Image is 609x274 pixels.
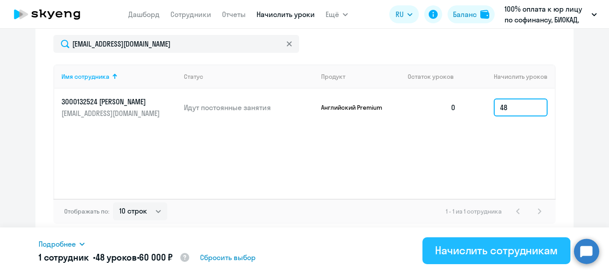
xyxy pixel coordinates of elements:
[463,64,555,89] th: Начислить уроков
[222,10,246,19] a: Отчеты
[505,4,588,25] p: 100% оплата к юр лицу по софинансу, БИОКАД, АО
[139,252,173,263] span: 60 000 ₽
[61,97,177,118] a: 3000132524 [PERSON_NAME][EMAIL_ADDRESS][DOMAIN_NAME]
[422,237,570,264] button: Начислить сотрудникам
[389,5,419,23] button: RU
[500,4,601,25] button: 100% оплата к юр лицу по софинансу, БИОКАД, АО
[446,207,502,215] span: 1 - 1 из 1 сотрудника
[321,73,345,81] div: Продукт
[53,35,299,53] input: Поиск по имени, email, продукту или статусу
[61,108,162,118] p: [EMAIL_ADDRESS][DOMAIN_NAME]
[453,9,477,20] div: Баланс
[128,10,160,19] a: Дашборд
[480,10,489,19] img: balance
[326,9,339,20] span: Ещё
[400,89,463,126] td: 0
[39,251,190,265] h5: 1 сотрудник • •
[96,252,137,263] span: 48 уроков
[61,97,162,107] p: 3000132524 [PERSON_NAME]
[448,5,495,23] button: Балансbalance
[64,207,109,215] span: Отображать по:
[321,103,388,111] p: Английский Premium
[396,9,404,20] span: RU
[184,103,314,112] p: Идут постоянные занятия
[200,252,256,263] span: Сбросить выбор
[170,10,211,19] a: Сотрудники
[408,73,454,81] span: Остаток уроков
[184,73,314,81] div: Статус
[321,73,401,81] div: Продукт
[39,239,76,249] span: Подробнее
[435,243,558,257] div: Начислить сотрудникам
[61,73,109,81] div: Имя сотрудника
[184,73,203,81] div: Статус
[257,10,315,19] a: Начислить уроки
[61,73,177,81] div: Имя сотрудника
[326,5,348,23] button: Ещё
[408,73,463,81] div: Остаток уроков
